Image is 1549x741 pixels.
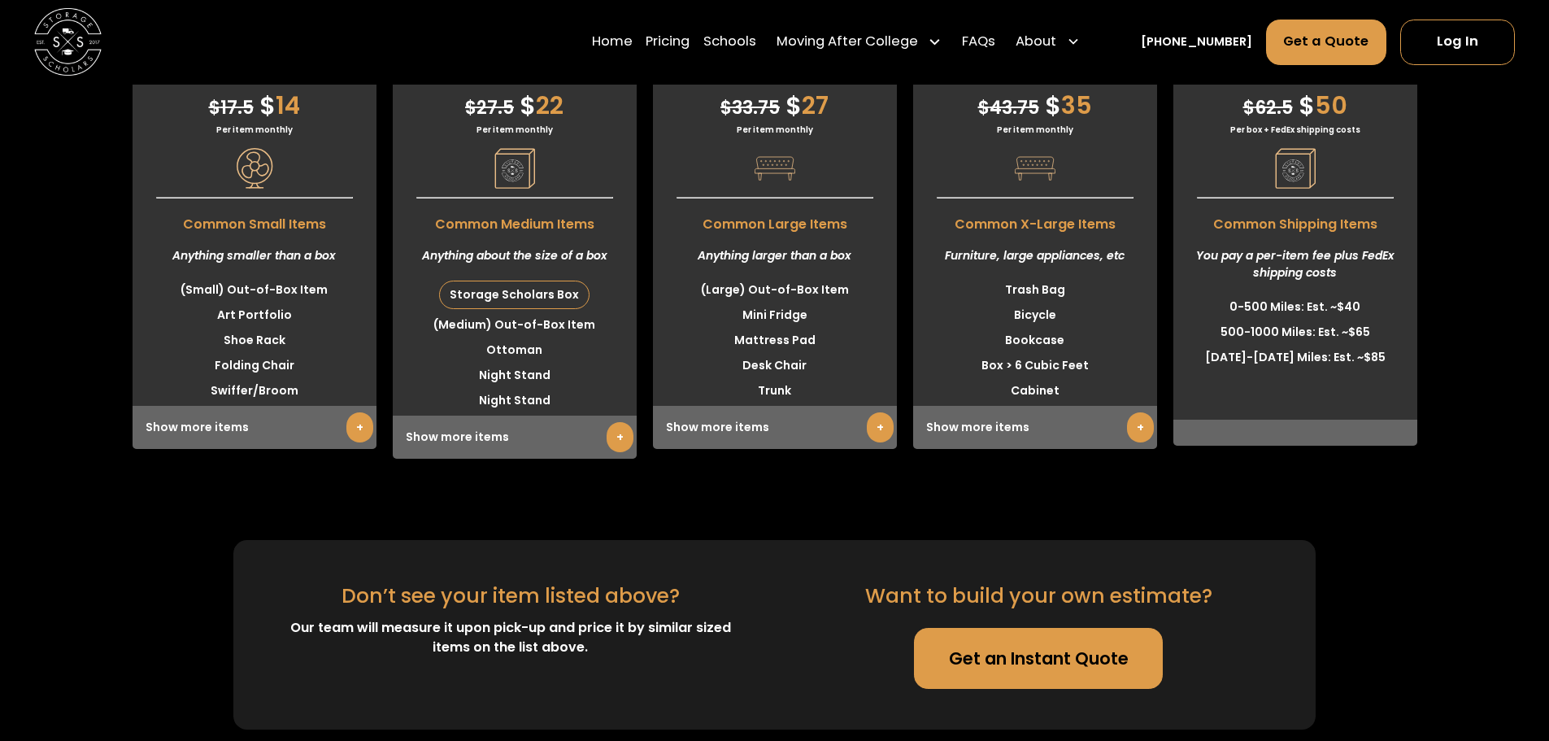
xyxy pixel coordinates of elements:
span: 17.5 [209,95,254,120]
span: $ [465,95,476,120]
div: About [1009,19,1087,66]
span: $ [720,95,732,120]
li: (Small) Out-of-Box Item [133,277,376,303]
li: 0-500 Miles: Est. ~$40 [1173,294,1417,320]
div: 22 [393,79,637,124]
div: Don’t see your item listed above? [342,581,680,611]
div: Show more items [133,406,376,449]
li: (Large) Out-of-Box Item [653,277,897,303]
li: Bookcase [913,328,1157,353]
img: Pricing Category Icon [494,148,535,189]
a: [PHONE_NUMBER] [1141,33,1252,51]
span: 33.75 [720,95,780,120]
li: Box > 6 Cubic Feet [913,353,1157,378]
div: Anything about the size of a box [393,234,637,277]
span: 43.75 [978,95,1039,120]
div: Per item monthly [653,124,897,136]
span: 27.5 [465,95,514,120]
div: 14 [133,79,376,124]
a: Schools [703,19,756,66]
li: (Medium) Out-of-Box Item [393,312,637,338]
img: Pricing Category Icon [755,148,795,189]
div: Our team will measure it upon pick-up and price it by similar sized items on the list above. [274,618,748,657]
div: Per box + FedEx shipping costs [1173,124,1417,136]
img: Pricing Category Icon [1015,148,1055,189]
a: Home [592,19,633,66]
div: Per item monthly [133,124,376,136]
li: 500-1000 Miles: Est. ~$65 [1173,320,1417,345]
div: You pay a per-item fee plus FedEx shipping costs [1173,234,1417,294]
li: Mini Fridge [653,303,897,328]
span: Common Shipping Items [1173,207,1417,234]
li: Art Portfolio [133,303,376,328]
div: Moving After College [777,33,918,53]
img: Storage Scholars main logo [34,8,102,76]
div: Show more items [393,416,637,459]
li: Trash Bag [913,277,1157,303]
span: $ [209,95,220,120]
li: Ottoman [393,338,637,363]
div: Furniture, large appliances, etc [913,234,1157,277]
li: Night Stand [393,388,637,413]
div: Per item monthly [913,124,1157,136]
span: $ [1243,95,1255,120]
span: $ [785,88,802,123]
span: $ [259,88,276,123]
a: + [607,422,633,452]
div: Anything larger than a box [653,234,897,277]
a: Log In [1400,20,1515,65]
span: 62.5 [1243,95,1293,120]
li: [DATE]-[DATE] Miles: Est. ~$85 [1173,345,1417,370]
div: Want to build your own estimate? [865,581,1212,611]
li: Cabinet [913,378,1157,403]
span: $ [1299,88,1315,123]
div: About [1016,33,1056,53]
a: Get a Quote [1266,20,1387,65]
img: Pricing Category Icon [1275,148,1316,189]
span: Common X-Large Items [913,207,1157,234]
div: Show more items [913,406,1157,449]
div: Anything smaller than a box [133,234,376,277]
li: Night Stand [393,363,637,388]
div: Moving After College [770,19,949,66]
a: Get an Instant Quote [914,628,1163,689]
span: $ [978,95,990,120]
a: + [1127,412,1154,442]
div: 27 [653,79,897,124]
a: + [867,412,894,442]
li: Bicycle [913,303,1157,328]
a: FAQs [962,19,995,66]
span: $ [1045,88,1061,123]
span: Common Medium Items [393,207,637,234]
span: Common Small Items [133,207,376,234]
a: Pricing [646,19,690,66]
li: Trunk [653,378,897,403]
span: Common Large Items [653,207,897,234]
li: Mattress Pad [653,328,897,353]
div: 50 [1173,79,1417,124]
span: $ [520,88,536,123]
div: Storage Scholars Box [440,281,589,308]
div: Per item monthly [393,124,637,136]
div: Show more items [653,406,897,449]
li: Desk Chair [653,353,897,378]
div: 35 [913,79,1157,124]
li: Swiffer/Broom [133,378,376,403]
li: Folding Chair [133,353,376,378]
img: Pricing Category Icon [234,148,275,189]
a: + [346,412,373,442]
li: Shoe Rack [133,328,376,353]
